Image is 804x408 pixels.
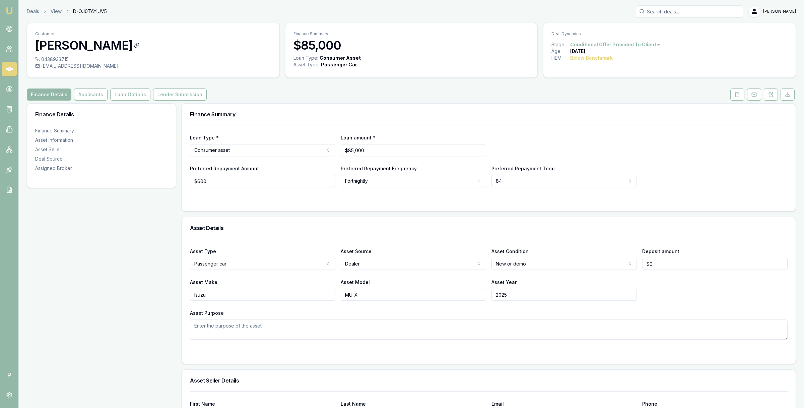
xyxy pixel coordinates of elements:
[293,39,530,52] h3: $85,000
[341,279,370,285] label: Asset Model
[35,156,168,162] div: Deal Source
[35,56,271,63] div: 0438933715
[551,48,570,55] div: Age:
[570,41,661,48] button: Conditional Offer Provided To Client
[570,55,613,61] div: Below Benchmark
[5,7,13,15] img: emu-icon-u.png
[551,55,570,61] div: HEM:
[35,127,168,134] div: Finance Summary
[491,279,517,285] label: Asset Year
[35,39,271,52] h3: [PERSON_NAME]
[73,89,109,101] a: Applicants
[491,248,529,254] label: Asset Condition
[27,89,73,101] a: Finance Details
[293,61,320,68] div: Asset Type :
[153,89,207,101] button: Lender Submission
[35,137,168,143] div: Asset Information
[190,310,224,316] label: Asset Purpose
[35,31,271,37] p: Customer
[491,166,554,171] label: Preferred Repayment Term
[35,165,168,172] div: Assigned Broker
[293,31,530,37] p: Finance Summary
[763,9,796,14] span: [PERSON_NAME]
[35,112,168,117] h3: Finance Details
[551,31,788,37] p: Deal Dynamics
[109,89,152,101] a: Loan Options
[35,63,271,69] div: [EMAIL_ADDRESS][DOMAIN_NAME]
[341,144,486,156] input: $
[341,248,372,254] label: Asset Source
[551,41,570,48] div: Stage:
[642,258,788,270] input: $
[320,55,361,61] div: Consumer Asset
[293,55,318,61] div: Loan Type:
[152,89,208,101] a: Lender Submission
[27,8,39,15] a: Deals
[35,146,168,153] div: Asset Seller
[51,8,62,15] a: View
[570,48,585,55] div: [DATE]
[642,401,657,407] label: Phone
[73,8,107,15] span: D-OJ0TAYIUV5
[190,378,788,383] h3: Asset Seller Details
[190,279,217,285] label: Asset Make
[2,368,17,383] span: P
[110,89,150,101] button: Loan Options
[341,135,376,140] label: Loan amount *
[190,225,788,231] h3: Asset Details
[74,89,108,101] button: Applicants
[190,175,335,187] input: $
[27,89,71,101] button: Finance Details
[636,5,743,17] input: Search deals
[27,8,107,15] nav: breadcrumb
[190,401,215,407] label: First Name
[491,401,504,407] label: Email
[190,112,788,117] h3: Finance Summary
[321,61,357,68] div: Passenger Car
[190,135,219,140] label: Loan Type *
[341,166,417,171] label: Preferred Repayment Frequency
[190,166,259,171] label: Preferred Repayment Amount
[642,248,679,254] label: Deposit amount
[190,248,216,254] label: Asset Type
[341,401,366,407] label: Last Name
